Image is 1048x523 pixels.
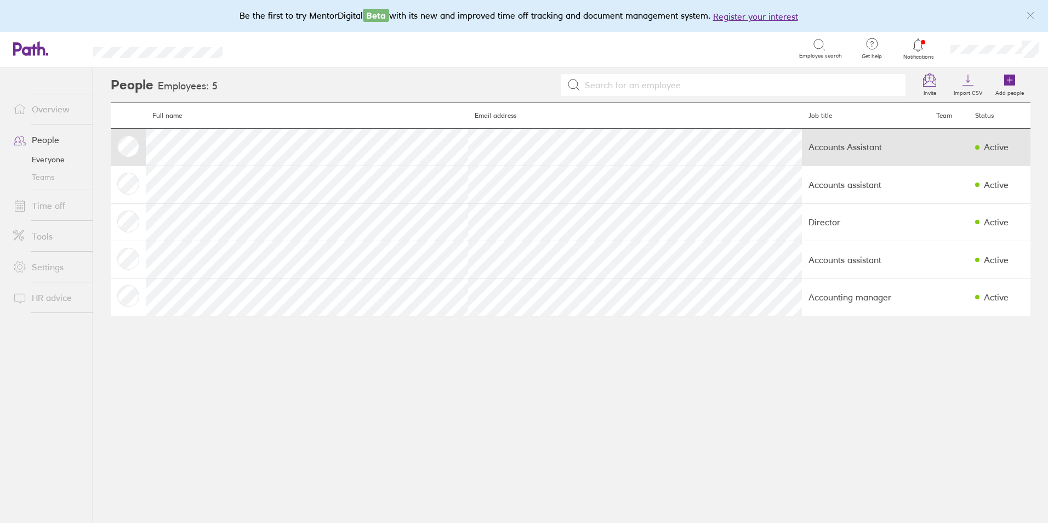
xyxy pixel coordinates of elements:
a: Add people [989,67,1030,103]
span: Notifications [901,54,936,60]
div: Active [984,292,1009,302]
th: Job title [802,103,930,129]
a: Everyone [4,151,93,168]
th: Full name [146,103,468,129]
div: Active [984,217,1009,227]
a: Time off [4,195,93,217]
div: Be the first to try MentorDigital with its new and improved time off tracking and document manage... [240,9,809,23]
td: Accounts assistant [802,241,930,278]
div: Active [984,180,1009,190]
button: Register your interest [713,10,798,23]
a: Overview [4,98,93,120]
td: Accounting manager [802,278,930,316]
a: Settings [4,256,93,278]
div: Active [984,255,1009,265]
label: Import CSV [947,87,989,96]
span: Employee search [799,53,842,59]
label: Add people [989,87,1030,96]
td: Director [802,203,930,241]
span: Beta [363,9,389,22]
a: Tools [4,225,93,247]
td: Accounts Assistant [802,128,930,166]
div: Search [252,43,280,53]
h2: People [111,67,153,103]
a: Teams [4,168,93,186]
input: Search for an employee [580,75,899,95]
th: Team [930,103,969,129]
a: Invite [912,67,947,103]
a: Import CSV [947,67,989,103]
div: Active [984,142,1009,152]
td: Accounts assistant [802,166,930,203]
h3: Employees: 5 [158,81,218,92]
a: HR advice [4,287,93,309]
label: Invite [917,87,943,96]
th: Status [969,103,1030,129]
a: People [4,129,93,151]
th: Email address [468,103,802,129]
span: Get help [854,53,890,60]
a: Notifications [901,37,936,60]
